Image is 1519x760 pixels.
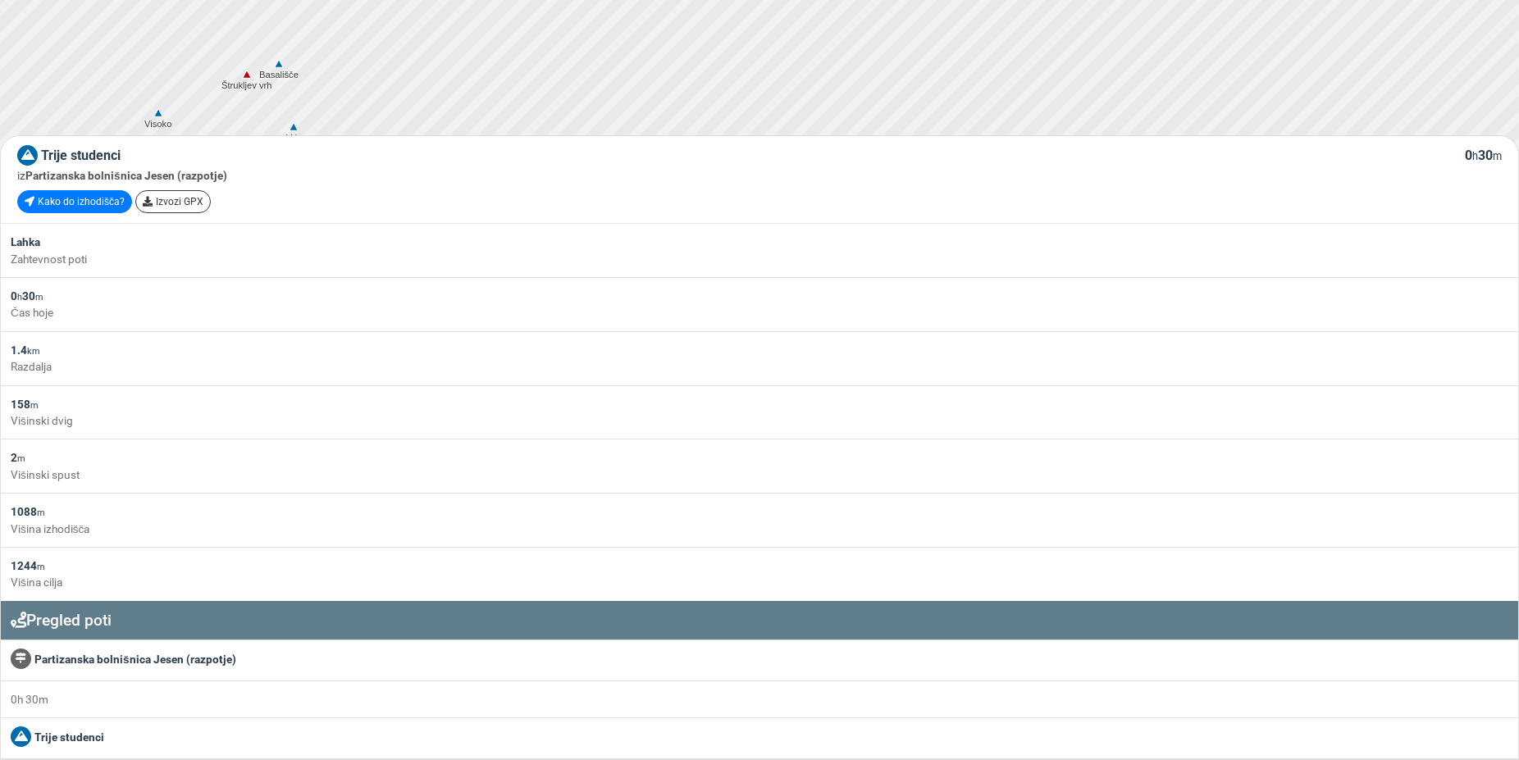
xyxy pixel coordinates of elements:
[1465,148,1502,163] span: 0 30
[17,190,132,213] a: Kako do izhodišča?
[135,190,211,213] a: Izvozi GPX
[11,503,1508,520] div: 1088
[11,728,1508,749] div: Trije studenci
[11,342,1508,358] div: 1.4
[11,412,1508,429] div: Višinski dvig
[11,574,1508,590] div: Višina cilja
[25,169,227,182] span: Partizanska bolnišnica Jesen (razpotje)
[1493,150,1502,162] small: m
[11,521,1508,537] div: Višina izhodišča
[17,167,1502,184] div: iz
[11,304,1508,321] div: Čas hoje
[11,650,1508,671] div: Partizanska bolnišnica Jesen (razpotje)
[30,400,39,411] small: m
[27,346,40,357] small: km
[37,562,45,572] small: m
[11,251,1508,267] div: Zahtevnost poti
[37,507,45,518] small: m
[11,396,1508,412] div: 158
[11,466,1508,483] div: Višinski spust
[11,358,1508,375] div: Razdalja
[11,557,1508,574] div: 1244
[17,292,22,303] small: h
[11,611,1508,630] h3: Pregled poti
[1472,150,1478,162] small: h
[11,449,1508,466] div: 2
[11,234,1508,250] div: Lahka
[41,148,121,163] span: Trije studenci
[11,691,1508,708] div: 0h 30m
[35,292,43,303] small: m
[17,453,25,464] small: m
[11,289,43,303] span: 0 30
